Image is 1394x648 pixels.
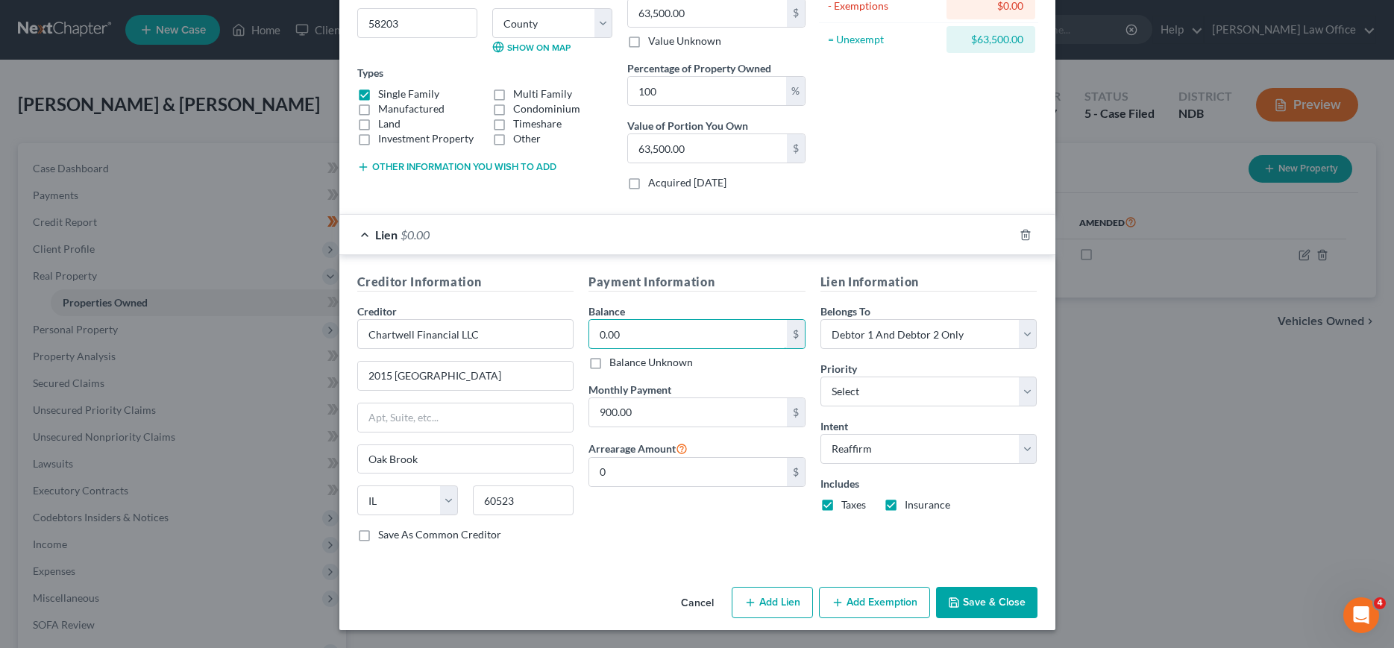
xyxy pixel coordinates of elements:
input: 0.00 [589,458,787,486]
input: Apt, Suite, etc... [358,403,574,432]
label: Acquired [DATE] [648,175,726,190]
label: Insurance [905,497,950,512]
label: Percentage of Property Owned [627,60,771,76]
div: $ [787,320,805,348]
label: Manufactured [378,101,445,116]
button: Other information you wish to add [357,161,556,173]
div: = Unexempt [828,32,941,47]
span: Creditor [357,305,397,318]
iframe: Intercom live chat [1343,597,1379,633]
div: $ [787,134,805,163]
label: Condominium [513,101,580,116]
input: 0.00 [628,77,786,105]
label: Arrearage Amount [588,439,688,457]
label: Value of Portion You Own [627,118,748,133]
span: 4 [1374,597,1386,609]
label: Investment Property [378,131,474,146]
label: Balance Unknown [609,355,693,370]
input: Enter zip... [473,485,574,515]
div: $63,500.00 [958,32,1023,47]
label: Single Family [378,86,439,101]
input: Search creditor by name... [357,319,574,349]
h5: Payment Information [588,273,806,292]
input: 0.00 [589,320,787,348]
input: Enter address... [358,362,574,390]
div: % [786,77,805,105]
button: Save & Close [936,587,1037,618]
input: 0.00 [589,398,787,427]
label: Types [357,65,383,81]
div: $ [787,458,805,486]
h5: Lien Information [820,273,1037,292]
button: Cancel [669,588,726,618]
label: Value Unknown [648,34,721,48]
a: Show on Map [492,41,571,53]
button: Add Lien [732,587,813,618]
span: Lien [375,227,398,242]
label: Save As Common Creditor [378,527,501,542]
span: $0.00 [401,227,430,242]
input: 0.00 [628,134,787,163]
div: $ [787,398,805,427]
span: Priority [820,362,857,375]
label: Other [513,131,541,146]
label: Includes [820,476,1037,491]
input: Enter city... [358,445,574,474]
span: Belongs To [820,305,870,318]
label: Multi Family [513,86,572,101]
label: Intent [820,418,848,434]
label: Taxes [841,497,866,512]
input: Enter zip... [357,8,477,38]
label: Timeshare [513,116,562,131]
button: Add Exemption [819,587,930,618]
label: Land [378,116,401,131]
h5: Creditor Information [357,273,574,292]
label: Balance [588,303,625,319]
label: Monthly Payment [588,382,671,397]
